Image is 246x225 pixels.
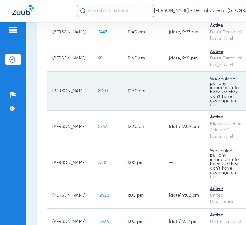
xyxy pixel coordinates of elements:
[210,121,244,140] div: Blue Cross Blue Shield of [US_STATE]
[47,19,93,45] td: [PERSON_NAME]
[123,72,164,111] td: 12:30 PM
[123,45,164,72] td: 11:40 AM
[164,45,205,72] td: [DATE] 9:21 PM
[164,182,205,209] td: [DATE] 9:02 PM
[98,30,108,34] span: 2443
[210,77,244,107] p: We couldn’t pull any insurance info because they don’t have coverage on file.
[8,26,18,34] img: hamburger-icon
[164,111,205,143] td: [DATE] 9:09 PM
[80,8,86,14] img: Search Icon
[210,212,244,219] div: Active
[98,125,108,129] span: 5743
[47,182,93,209] td: [PERSON_NAME]
[210,29,244,42] div: Delta Dental of [US_STATE]
[210,186,244,192] div: Active
[164,72,205,111] td: --
[77,5,154,17] input: Search for patients
[123,143,164,182] td: 1:00 PM
[123,19,164,45] td: 11:40 AM
[12,5,34,15] img: Zuub Logo
[47,111,93,143] td: [PERSON_NAME]
[98,161,107,165] span: 3381
[210,114,244,121] div: Active
[123,111,164,143] td: 12:30 PM
[164,143,205,182] td: --
[98,219,109,224] span: 13924
[210,22,244,29] div: Active
[123,182,164,209] td: 1:00 PM
[210,149,244,179] p: We couldn’t pull any insurance info because they don’t have coverage on file.
[210,192,244,205] div: United Healthcare
[98,89,109,93] span: 8003
[47,143,93,182] td: [PERSON_NAME]
[210,55,244,68] div: Delta Dental of [US_STATE]
[47,45,93,72] td: [PERSON_NAME]
[98,56,103,60] span: 98
[47,72,93,111] td: [PERSON_NAME]
[98,193,109,198] span: 12422
[210,49,244,55] div: Active
[164,19,205,45] td: [DATE] 9:23 PM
